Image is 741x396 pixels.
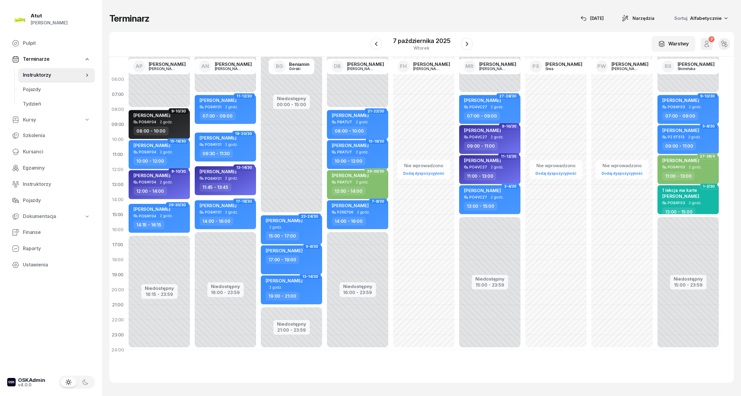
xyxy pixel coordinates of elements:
[367,111,384,112] span: 21-22/30
[200,149,233,158] div: 09:30 - 11:30
[133,173,170,178] span: [PERSON_NAME]
[674,275,703,289] button: Niedostępny15:00 - 23:59
[469,135,487,139] div: PO4VC27
[545,62,582,66] div: [PERSON_NAME]
[289,62,310,66] div: Beniamin
[356,120,369,124] span: 2 godz.
[136,64,143,69] span: AP
[18,97,95,111] a: Tydzień
[367,171,384,172] span: 29-30/30
[109,162,126,177] div: 12:00
[133,157,167,165] div: 10:00 - 12:00
[211,289,240,295] div: 16:00 - 23:59
[23,86,90,94] span: Pojazdy
[469,165,487,169] div: PO4VC27
[665,64,671,69] span: RS
[205,105,221,109] div: PO9AY01
[337,150,352,154] div: P8ATUT
[491,195,504,199] span: 2 godz.
[667,12,734,25] button: Sortuj Alfabetycznie
[347,67,376,71] div: [PERSON_NAME]
[343,284,372,289] div: Niedostępny
[332,187,365,195] div: 12:00 - 14:00
[7,378,16,386] img: logo-xs-dark@2x.png
[690,15,722,21] span: Alfabetycznie
[205,143,221,146] div: PO9AY01
[332,143,369,148] span: [PERSON_NAME]
[266,248,303,253] span: [PERSON_NAME]
[277,321,306,334] button: Niedostępny21:00 - 23:59
[709,36,714,42] div: 7
[170,141,186,142] span: 15-16/30
[225,143,238,147] span: 2 godz.
[332,112,369,118] span: [PERSON_NAME]
[236,201,252,202] span: 17-18/30
[469,105,487,109] div: PO4VC27
[211,283,240,296] button: Niedostępny16:00 - 23:59
[145,285,174,298] button: Niedostępny16:15 - 23:59
[133,220,164,229] div: 14:15 - 16:15
[31,13,68,18] div: Atut
[23,213,56,220] span: Dokumentacja
[633,15,654,22] span: Narzędzia
[236,167,252,168] span: 13-14/30
[215,62,252,66] div: [PERSON_NAME]
[109,147,126,162] div: 11:00
[651,36,695,52] button: Warstwy
[109,117,126,132] div: 09:00
[277,326,306,333] div: 21:00 - 23:59
[413,67,442,71] div: [PERSON_NAME]
[23,261,90,269] span: Ustawienia
[225,210,238,214] span: 2 godz.
[139,180,156,184] div: PO9AY04
[205,210,221,214] div: PO9AY01
[464,112,500,120] div: 07:00 - 09:00
[18,82,95,97] a: Pojazdy
[491,105,504,109] span: 2 godz.
[491,165,504,169] span: 2 godz.
[109,282,126,297] div: 20:00
[23,245,90,253] span: Raporty
[413,62,450,66] div: [PERSON_NAME]
[23,100,90,108] span: Tydzień
[266,255,299,264] div: 17:00 - 19:00
[337,180,352,184] div: P8ATUT
[149,67,178,71] div: [PERSON_NAME]
[616,12,660,24] button: Narzędzia
[689,165,702,169] span: 2 godz.
[277,322,306,326] div: Niedostępny
[662,207,696,216] div: 13:00 - 15:00
[109,312,126,327] div: 22:00
[23,71,84,79] span: Instruktorzy
[591,59,653,74] a: PW[PERSON_NAME][PERSON_NAME]
[469,195,487,199] div: PO4VC27
[109,132,126,147] div: 10:00
[701,38,713,50] button: 7
[7,113,95,127] a: Kursy
[337,120,352,124] div: P8ATUT
[532,64,539,69] span: PS
[332,127,367,135] div: 08:00 - 10:00
[7,225,95,240] a: Finanse
[657,59,719,74] a: RS[PERSON_NAME]Słomińska
[393,46,450,50] div: wtorek
[533,161,579,178] button: Nie wprowadzonoDodaj dyspozycyjność
[109,102,126,117] div: 08:00
[266,278,303,284] span: [PERSON_NAME]
[23,180,90,188] span: Instruktorzy
[400,64,407,69] span: FH
[236,96,252,97] span: 11-12/30
[7,36,95,51] a: Pulpit
[502,126,517,127] span: 9-10/30
[464,202,497,210] div: 13:00 - 15:00
[145,286,174,290] div: Niedostępny
[356,180,369,184] span: 2 godz.
[368,141,384,142] span: 15-16/30
[171,111,186,112] span: 9-10/30
[401,162,447,170] div: Nie wprowadzono
[401,161,447,178] button: Nie wprowadzonoDodaj dyspozycyjność
[491,135,504,139] span: 2 godz.
[200,135,236,141] span: [PERSON_NAME]
[332,203,369,208] span: [PERSON_NAME]
[23,55,49,63] span: Terminarze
